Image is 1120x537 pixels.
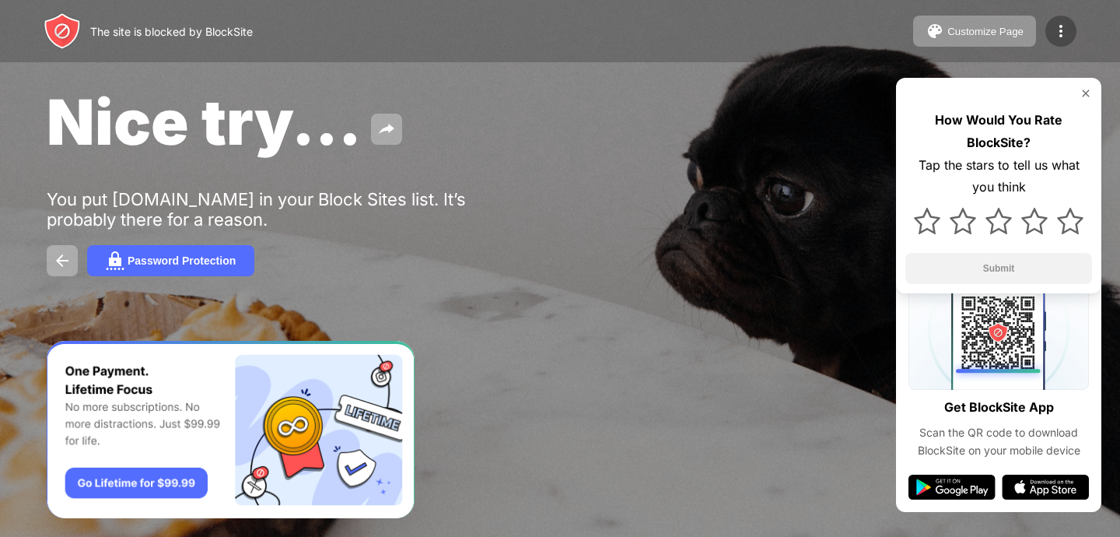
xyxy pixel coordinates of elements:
[1052,22,1070,40] img: menu-icon.svg
[905,109,1092,154] div: How Would You Rate BlockSite?
[944,396,1054,419] div: Get BlockSite App
[908,424,1089,459] div: Scan the QR code to download BlockSite on your mobile device
[913,16,1036,47] button: Customize Page
[905,154,1092,199] div: Tap the stars to tell us what you think
[90,25,253,38] div: The site is blocked by BlockSite
[47,189,527,230] div: You put [DOMAIN_NAME] in your Block Sites list. It’s probably there for a reason.
[47,84,362,160] span: Nice try...
[1021,208,1048,234] img: star.svg
[947,26,1024,37] div: Customize Page
[926,22,944,40] img: pallet.svg
[53,251,72,270] img: back.svg
[950,208,976,234] img: star.svg
[1057,208,1083,234] img: star.svg
[905,253,1092,284] button: Submit
[1080,87,1092,100] img: rate-us-close.svg
[914,208,940,234] img: star.svg
[87,245,254,276] button: Password Protection
[377,120,396,139] img: share.svg
[47,341,415,519] iframe: Banner
[1002,475,1089,500] img: app-store.svg
[985,208,1012,234] img: star.svg
[106,251,124,270] img: password.svg
[908,475,996,500] img: google-play.svg
[128,254,236,267] div: Password Protection
[44,12,81,50] img: header-logo.svg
